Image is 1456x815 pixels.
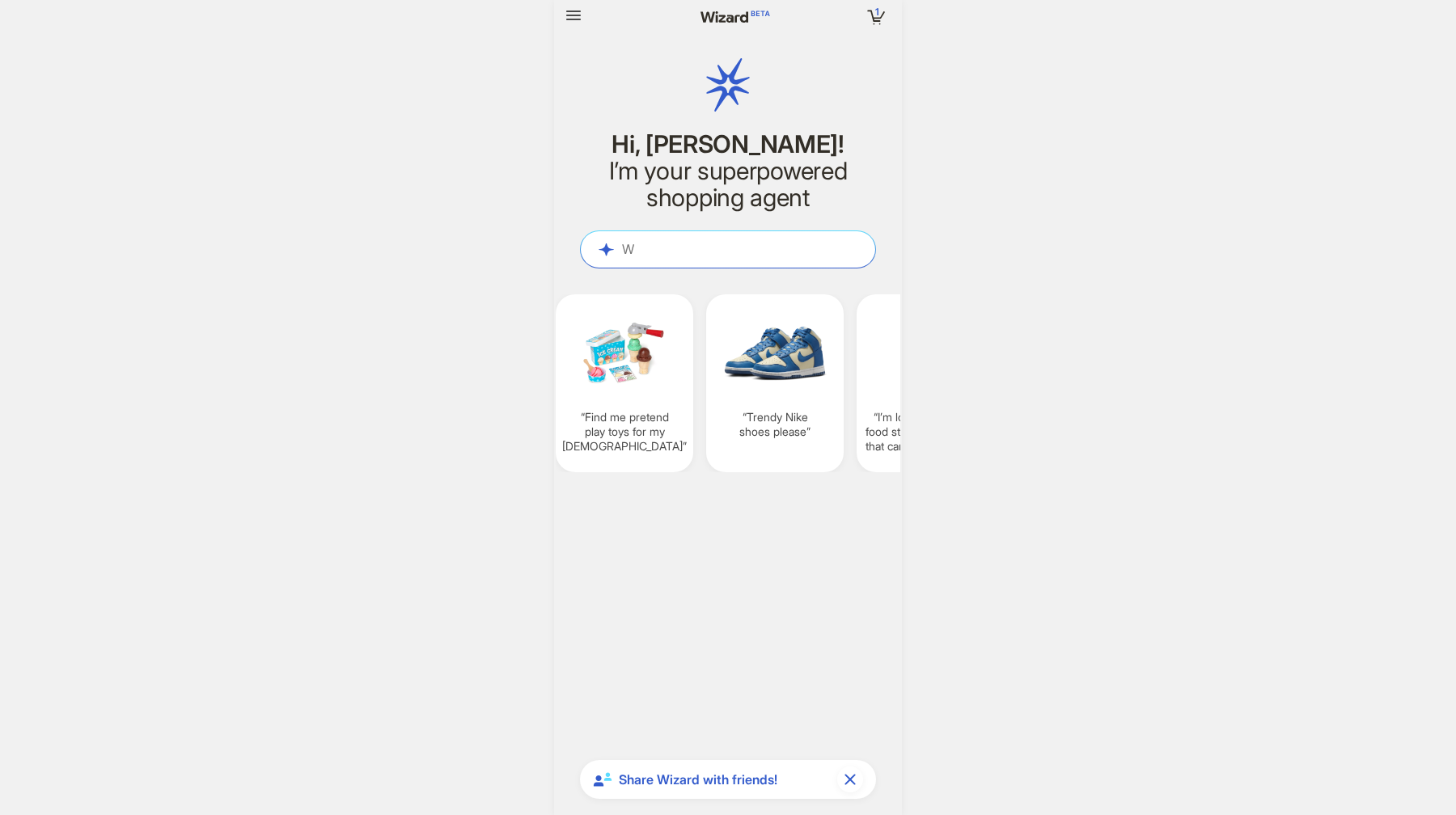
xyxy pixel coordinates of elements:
q: I’m looking for glass food storage containers that can go in the oven [863,410,988,454]
div: Trendy Nike shoes please [706,294,844,472]
span: 1 [875,6,879,18]
h1: Hi, [PERSON_NAME]! [580,131,876,158]
img: Find%20me%20pretend%20play%20toys%20for%20my%203yr%20old-5ad6069d.png [562,304,687,397]
div: Find me pretend play toys for my [DEMOGRAPHIC_DATA] [556,294,693,472]
q: Find me pretend play toys for my [DEMOGRAPHIC_DATA] [562,410,687,454]
img: I'm%20looking%20for%20glass%20food%20storage%20containers%20that%20can%20go%20in%20the%20oven-8aa... [863,304,988,397]
div: Share Wizard with friends! [580,760,876,799]
img: Trendy%20Nike%20shoes%20please-499f93c8.png [713,304,837,397]
div: I’m looking for glass food storage containers that can go in the oven [857,294,994,472]
q: Trendy Nike shoes please [713,410,837,439]
span: Share Wizard with friends! [619,771,831,788]
h2: I’m your superpowered shopping agent [580,158,876,211]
